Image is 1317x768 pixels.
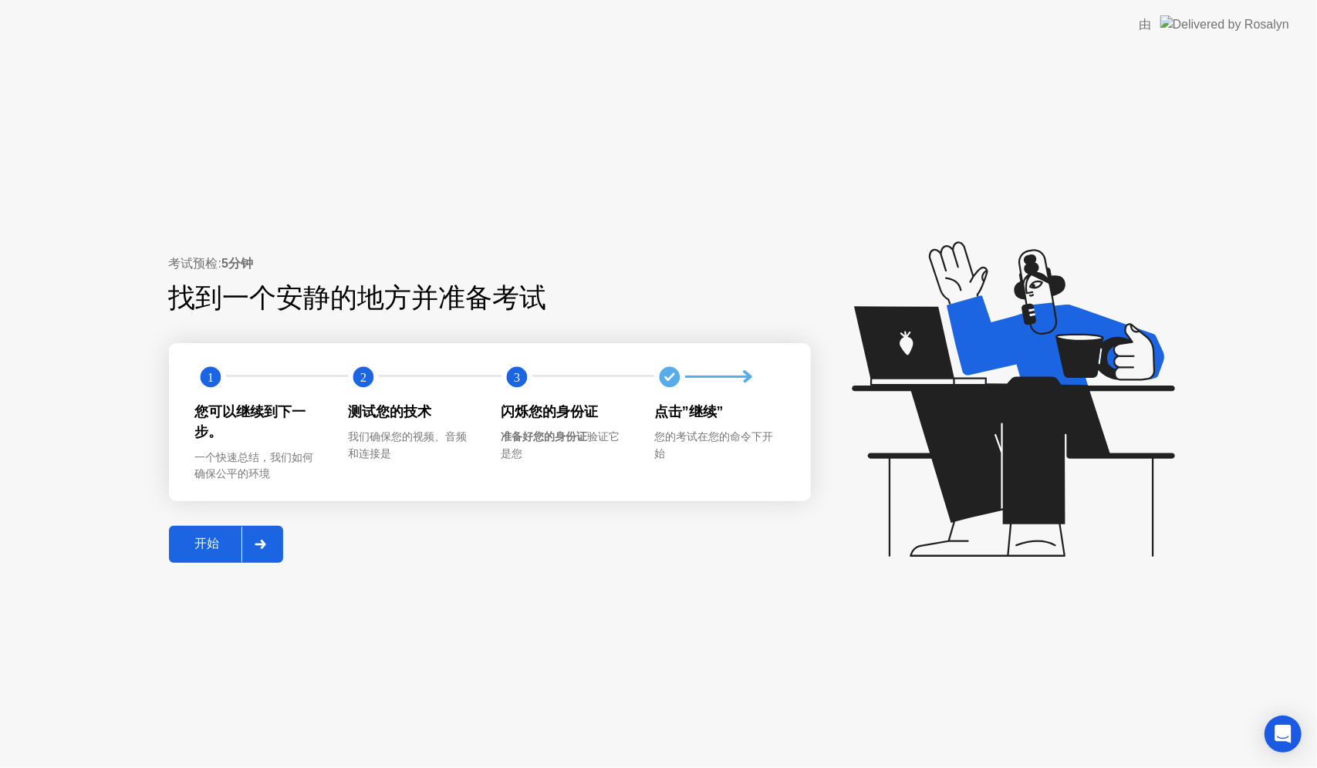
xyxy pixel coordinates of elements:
[654,402,783,422] div: 点击”继续”
[1160,15,1289,33] img: Delivered by Rosalyn
[169,254,811,273] div: 考试预检:
[348,402,477,422] div: 测试您的技术
[654,429,783,462] div: 您的考试在您的命令下开始
[1265,716,1302,753] div: Open Intercom Messenger
[501,402,630,422] div: 闪烁您的身份证
[169,278,713,318] div: 找到一个安静的地方并准备考试
[360,370,366,385] text: 2
[513,370,519,385] text: 3
[207,370,213,385] text: 1
[1139,15,1151,34] div: 由
[174,536,241,552] div: 开始
[195,402,324,443] div: 您可以继续到下一步。
[221,257,253,270] b: 5分钟
[501,429,630,462] div: 验证它是您
[501,430,588,443] b: 准备好您的身份证
[169,526,283,563] button: 开始
[195,450,324,483] div: 一个快速总结，我们如何确保公平的环境
[348,429,477,462] div: 我们确保您的视频、音频和连接是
